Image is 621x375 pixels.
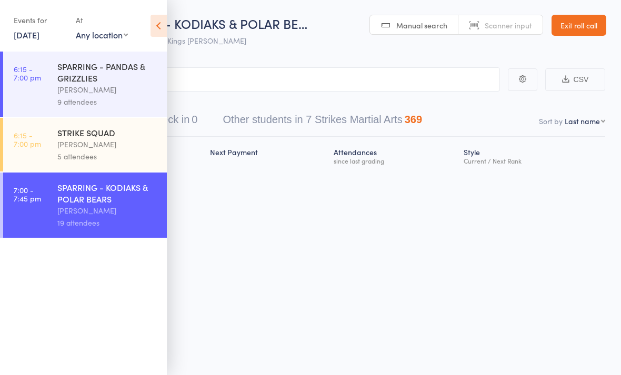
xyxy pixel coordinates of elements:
div: Current / Next Rank [464,157,601,164]
div: [PERSON_NAME] [57,205,158,217]
div: 0 [192,114,197,125]
a: Exit roll call [552,15,606,36]
div: Any location [76,29,128,40]
span: SPARRING - KODIAKS & POLAR BE… [102,15,307,32]
a: 6:15 -7:00 pmSTRIKE SQUAD[PERSON_NAME]5 attendees [3,118,167,171]
input: Search by name [16,67,500,92]
div: Events for [14,12,65,29]
div: Next Payment [206,141,329,169]
div: since last grading [334,157,455,164]
span: Manual search [396,20,447,31]
div: SPARRING - PANDAS & GRIZZLIES [57,60,158,84]
div: SPARRING - KODIAKS & POLAR BEARS [57,181,158,205]
div: 5 attendees [57,150,158,163]
button: CSV [545,68,605,91]
span: Scanner input [485,20,532,31]
div: [PERSON_NAME] [57,84,158,96]
time: 6:15 - 7:00 pm [14,131,41,148]
div: 9 attendees [57,96,158,108]
time: 6:15 - 7:00 pm [14,65,41,82]
div: Style [459,141,605,169]
div: At [76,12,128,29]
div: STRIKE SQUAD [57,127,158,138]
time: 7:00 - 7:45 pm [14,186,41,202]
div: Last name [565,116,600,126]
a: [DATE] [14,29,39,40]
span: Kings [PERSON_NAME] [167,35,246,46]
a: 7:00 -7:45 pmSPARRING - KODIAKS & POLAR BEARS[PERSON_NAME]19 attendees [3,173,167,238]
div: [PERSON_NAME] [57,138,158,150]
a: 6:15 -7:00 pmSPARRING - PANDAS & GRIZZLIES[PERSON_NAME]9 attendees [3,52,167,117]
div: Atten­dances [329,141,459,169]
label: Sort by [539,116,563,126]
div: 369 [405,114,422,125]
div: 19 attendees [57,217,158,229]
button: Other students in 7 Strikes Martial Arts369 [223,108,422,136]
